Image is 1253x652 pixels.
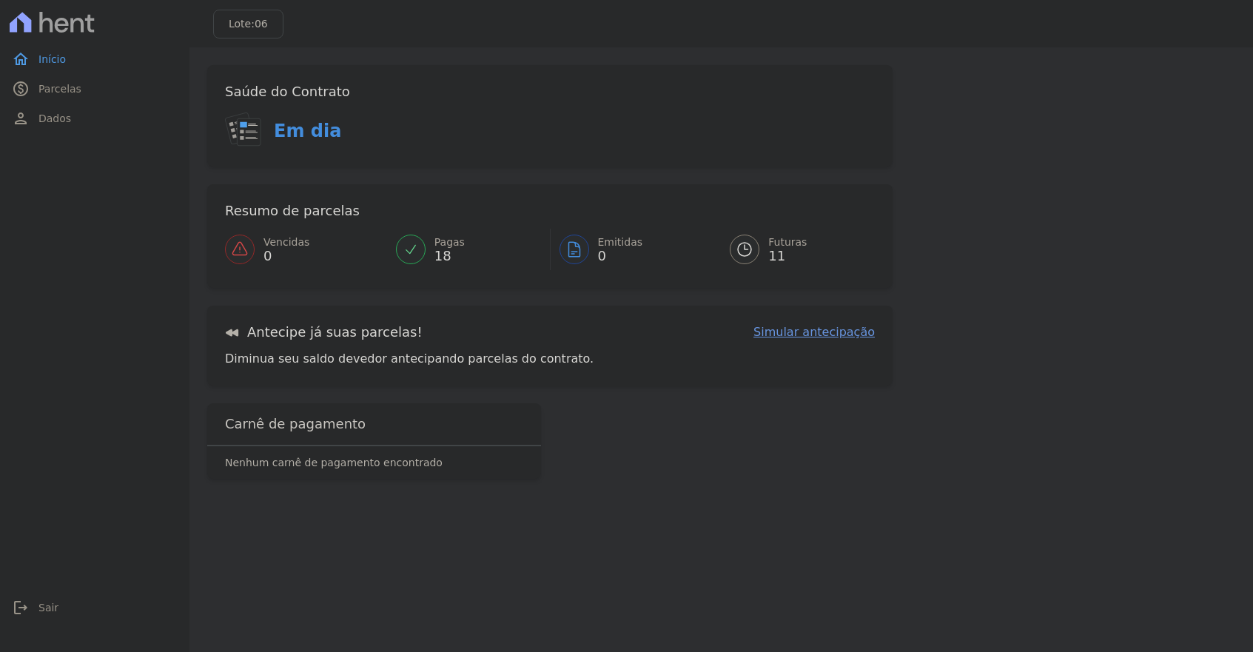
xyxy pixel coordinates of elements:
[12,50,30,68] i: home
[225,350,594,368] p: Diminua seu saldo devedor antecipando parcelas do contrato.
[6,74,184,104] a: paidParcelas
[225,455,443,470] p: Nenhum carnê de pagamento encontrado
[12,80,30,98] i: paid
[598,235,643,250] span: Emitidas
[768,250,807,262] span: 11
[768,235,807,250] span: Futuras
[12,599,30,616] i: logout
[753,323,875,341] a: Simular antecipação
[598,250,643,262] span: 0
[263,235,309,250] span: Vencidas
[6,104,184,133] a: personDados
[274,118,341,144] h3: Em dia
[225,229,387,270] a: Vencidas 0
[434,250,465,262] span: 18
[225,415,366,433] h3: Carnê de pagamento
[38,52,66,67] span: Início
[38,111,71,126] span: Dados
[712,229,875,270] a: Futuras 11
[6,44,184,74] a: homeInício
[229,16,268,32] h3: Lote:
[12,110,30,127] i: person
[225,202,360,220] h3: Resumo de parcelas
[225,83,350,101] h3: Saúde do Contrato
[434,235,465,250] span: Pagas
[263,250,309,262] span: 0
[38,81,81,96] span: Parcelas
[387,229,550,270] a: Pagas 18
[255,18,268,30] span: 06
[38,600,58,615] span: Sair
[551,229,713,270] a: Emitidas 0
[6,593,184,622] a: logoutSair
[225,323,423,341] h3: Antecipe já suas parcelas!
